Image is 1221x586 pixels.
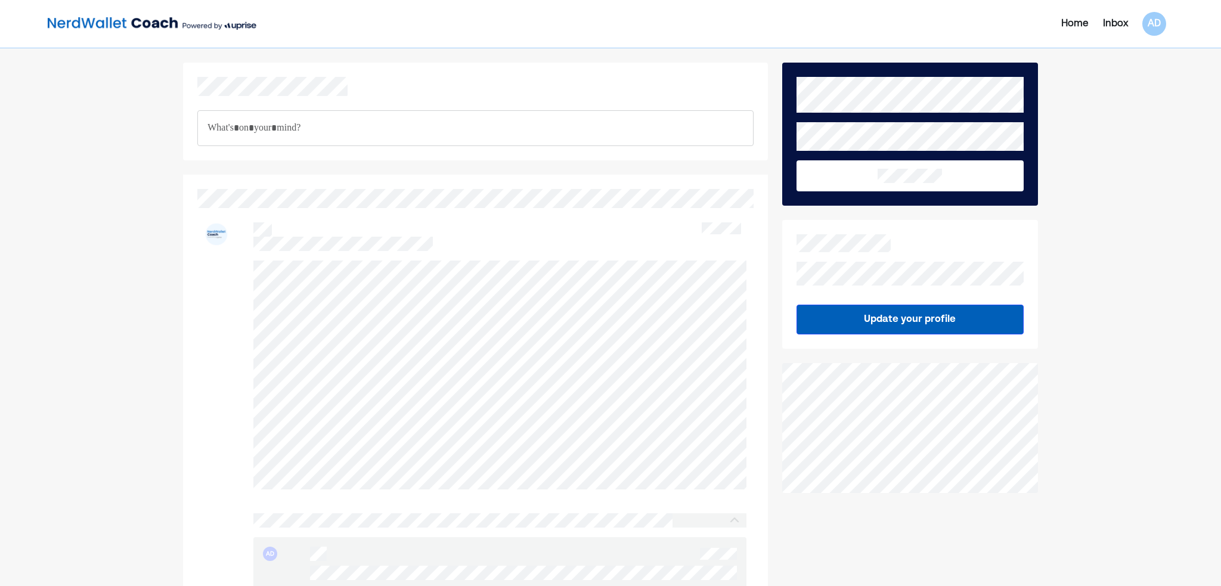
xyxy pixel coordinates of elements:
div: Inbox [1103,17,1128,31]
div: Rich Text Editor. Editing area: main [197,110,754,146]
div: Home [1061,17,1089,31]
button: Update your profile [797,305,1024,334]
div: AD [1142,12,1166,36]
div: AD [263,547,277,561]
